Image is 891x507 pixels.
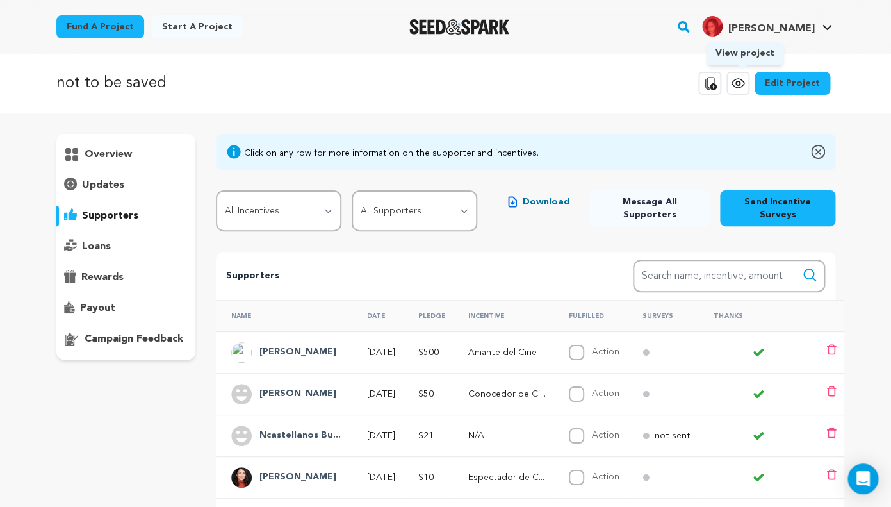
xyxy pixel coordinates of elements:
h4: DeHoyos Amado [259,345,336,360]
p: not to be saved [56,72,167,95]
p: [DATE] [367,388,395,401]
p: [DATE] [367,346,395,359]
th: Name [216,300,352,331]
div: Open Intercom Messenger [847,463,878,494]
p: Amante del Cine [468,346,546,359]
th: Date [352,300,403,331]
label: Action [592,389,619,398]
p: [DATE] [367,471,395,484]
a: Fund a project [56,15,144,38]
span: $500 [418,348,439,357]
th: Incentive [453,300,553,331]
button: rewards [56,267,196,288]
label: Action [592,431,619,440]
p: rewards [81,270,124,285]
div: Diane Z.'s Profile [702,16,814,37]
p: overview [85,147,132,162]
p: loans [82,239,111,254]
img: Valeria%20Ayala_Web%201.jpg [231,467,252,488]
p: N/A [468,429,546,442]
p: updates [82,178,124,193]
p: Conocedor de Cine [468,388,546,401]
img: user.png [231,426,252,446]
span: Download [522,195,569,208]
span: $21 [418,431,434,440]
h4: Ncastellanos Bueno [259,428,341,444]
a: Seed&Spark Homepage [409,19,510,35]
button: Download [498,190,579,213]
img: user.png [231,384,252,404]
p: Supporters [226,269,591,284]
th: Pledge [403,300,453,331]
button: updates [56,175,196,195]
img: close-o.svg [811,144,825,160]
span: [PERSON_NAME] [728,24,814,34]
h4: Valeria Ayala [259,470,336,485]
a: Diane Z.'s Profile [699,13,835,37]
button: payout [56,298,196,319]
img: cb39b16e30f3465f.jpg [702,16,723,37]
p: payout [80,301,115,316]
button: campaign feedback [56,329,196,349]
a: Edit Project [755,72,830,95]
button: loans [56,237,196,257]
img: Seed&Spark Logo Dark Mode [409,19,510,35]
button: overview [56,144,196,165]
button: Message All Supporters [589,190,709,226]
div: Click on any row for more information on the supporter and incentives. [244,147,539,160]
button: supporters [56,206,196,226]
p: supporters [82,208,138,224]
label: Action [592,472,619,481]
h4: Joselo Sanchez [259,386,336,402]
p: campaign feedback [85,331,183,347]
button: Send Incentive Surveys [720,190,835,226]
th: Surveys [627,300,698,331]
th: Thanks [698,300,811,331]
span: Message All Supporters [600,195,699,221]
label: Action [592,347,619,356]
span: $10 [418,473,434,482]
p: not sent [655,429,691,442]
a: Start a project [152,15,243,38]
span: Diane Z.'s Profile [699,13,835,40]
img: AAcHTtfRFeFHEn0nGjoMsiVhgJUyRuvQ9W-ZRUH4wS8lwi3xSu_q=s96-c [231,342,252,363]
p: [DATE] [367,429,395,442]
p: Espectador de Cine [468,471,546,484]
span: $50 [418,390,434,399]
input: Search name, incentive, amount [633,260,825,292]
th: Fulfilled [553,300,627,331]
